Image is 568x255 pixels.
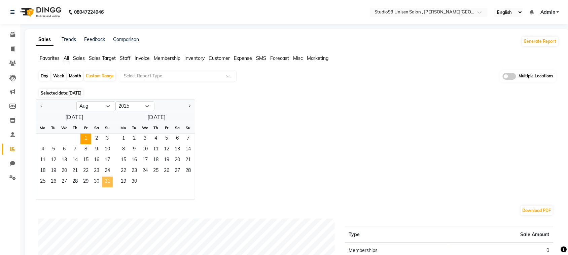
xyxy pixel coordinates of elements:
span: 16 [129,155,140,166]
div: Tuesday, August 5, 2025 [48,144,59,155]
div: Month [67,71,83,81]
span: 8 [118,144,129,155]
span: 27 [59,177,70,187]
span: 26 [161,166,172,177]
div: Su [183,122,193,133]
div: Tuesday, August 12, 2025 [48,155,59,166]
div: Sunday, September 14, 2025 [183,144,193,155]
div: Friday, September 19, 2025 [161,155,172,166]
th: Sale Amount [449,227,554,243]
div: Monday, August 18, 2025 [37,166,48,177]
span: 6 [172,134,183,144]
div: Tuesday, September 9, 2025 [129,144,140,155]
b: 08047224946 [74,3,104,22]
span: 16 [91,155,102,166]
span: Expense [234,55,252,61]
span: 18 [150,155,161,166]
div: Sunday, August 24, 2025 [102,166,113,177]
span: 28 [70,177,80,187]
div: Thursday, September 11, 2025 [150,144,161,155]
div: Wednesday, September 17, 2025 [140,155,150,166]
div: We [140,122,150,133]
span: 17 [140,155,150,166]
span: Forecast [270,55,289,61]
span: 14 [183,144,193,155]
span: Membership [154,55,180,61]
span: 24 [102,166,113,177]
button: Download PDF [521,206,553,215]
div: Sa [91,122,102,133]
div: Sa [172,122,183,133]
span: 13 [172,144,183,155]
span: SMS [256,55,266,61]
span: 18 [37,166,48,177]
span: 12 [161,144,172,155]
div: Thursday, September 18, 2025 [150,155,161,166]
span: 9 [91,144,102,155]
div: Wednesday, August 6, 2025 [59,144,70,155]
div: Saturday, September 13, 2025 [172,144,183,155]
div: Week [51,71,66,81]
div: Thursday, August 14, 2025 [70,155,80,166]
div: Saturday, August 9, 2025 [91,144,102,155]
span: Invoice [135,55,150,61]
span: Misc [293,55,303,61]
span: Favorites [40,55,60,61]
div: Th [150,122,161,133]
div: Tu [129,122,140,133]
span: 3 [102,134,113,144]
div: Wednesday, August 13, 2025 [59,155,70,166]
a: Trends [62,36,76,42]
span: All [64,55,69,61]
span: Customer [209,55,230,61]
span: 29 [118,177,129,187]
span: 21 [70,166,80,177]
div: Tuesday, September 16, 2025 [129,155,140,166]
div: Tuesday, September 2, 2025 [129,134,140,144]
div: Monday, September 22, 2025 [118,166,129,177]
span: 22 [118,166,129,177]
span: 20 [172,155,183,166]
span: Inventory [184,55,205,61]
div: Sunday, August 3, 2025 [102,134,113,144]
img: logo [17,3,63,22]
div: Saturday, August 16, 2025 [91,155,102,166]
span: 24 [140,166,150,177]
div: Sunday, August 31, 2025 [102,177,113,187]
span: [DATE] [68,90,81,96]
span: 25 [37,177,48,187]
span: Multiple Locations [519,73,554,80]
span: 11 [150,144,161,155]
span: 2 [129,134,140,144]
div: Sunday, September 21, 2025 [183,155,193,166]
span: 15 [80,155,91,166]
div: Fr [80,122,91,133]
div: Wednesday, August 27, 2025 [59,177,70,187]
div: Saturday, August 23, 2025 [91,166,102,177]
div: Mo [118,122,129,133]
div: Saturday, August 2, 2025 [91,134,102,144]
span: 19 [161,155,172,166]
div: Monday, September 8, 2025 [118,144,129,155]
div: Friday, August 8, 2025 [80,144,91,155]
div: Friday, September 5, 2025 [161,134,172,144]
select: Select month [76,101,115,111]
div: Sunday, August 17, 2025 [102,155,113,166]
a: Feedback [84,36,105,42]
div: Thursday, September 4, 2025 [150,134,161,144]
span: 7 [183,134,193,144]
span: 7 [70,144,80,155]
div: Thursday, August 21, 2025 [70,166,80,177]
button: Previous month [39,101,44,112]
div: Thursday, September 25, 2025 [150,166,161,177]
span: 23 [129,166,140,177]
div: Su [102,122,113,133]
span: 30 [129,177,140,187]
span: Admin [540,9,555,16]
span: Staff [120,55,131,61]
span: 20 [59,166,70,177]
div: Wednesday, August 20, 2025 [59,166,70,177]
span: 8 [80,144,91,155]
div: Friday, September 26, 2025 [161,166,172,177]
div: Friday, August 29, 2025 [80,177,91,187]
